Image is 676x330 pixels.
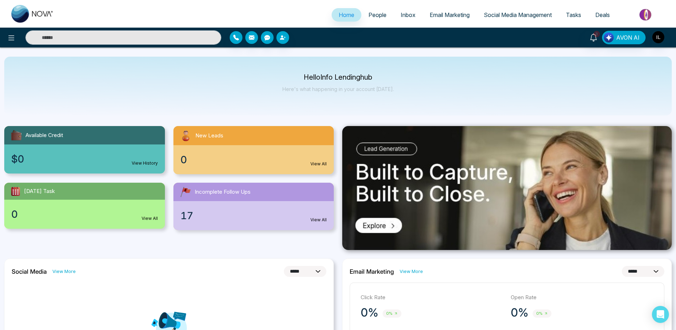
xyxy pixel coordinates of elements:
[10,186,21,197] img: todayTask.svg
[484,11,552,18] span: Social Media Management
[24,187,55,195] span: [DATE] Task
[282,74,394,80] p: Hello Info Lendinghub
[652,306,669,323] div: Open Intercom Messenger
[169,183,338,230] a: Incomplete Follow Ups17View All
[585,31,602,43] a: 3
[339,11,354,18] span: Home
[350,268,394,275] h2: Email Marketing
[401,11,416,18] span: Inbox
[394,8,423,22] a: Inbox
[282,86,394,92] p: Here's what happening in your account [DATE].
[12,268,47,275] h2: Social Media
[195,132,223,140] span: New Leads
[11,5,54,23] img: Nova CRM Logo
[11,207,18,222] span: 0
[25,131,63,140] span: Available Credit
[511,294,654,302] p: Open Rate
[181,208,193,223] span: 17
[620,7,672,23] img: Market-place.gif
[430,11,470,18] span: Email Marketing
[181,152,187,167] span: 0
[310,161,327,167] a: View All
[588,8,617,22] a: Deals
[533,309,551,318] span: 0%
[400,268,423,275] a: View More
[195,188,251,196] span: Incomplete Follow Ups
[368,11,386,18] span: People
[361,294,504,302] p: Click Rate
[383,309,401,318] span: 0%
[566,11,581,18] span: Tasks
[310,217,327,223] a: View All
[511,306,528,320] p: 0%
[652,31,664,43] img: User Avatar
[132,160,158,166] a: View History
[594,31,600,37] span: 3
[10,129,23,142] img: availableCredit.svg
[595,11,610,18] span: Deals
[179,186,192,198] img: followUps.svg
[142,215,158,222] a: View All
[179,129,193,142] img: newLeads.svg
[169,126,338,174] a: New Leads0View All
[332,8,361,22] a: Home
[11,152,24,166] span: $0
[604,33,614,42] img: Lead Flow
[361,8,394,22] a: People
[342,126,672,250] img: .
[559,8,588,22] a: Tasks
[477,8,559,22] a: Social Media Management
[423,8,477,22] a: Email Marketing
[616,33,640,42] span: AVON AI
[602,31,646,44] button: AVON AI
[361,306,378,320] p: 0%
[52,268,76,275] a: View More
